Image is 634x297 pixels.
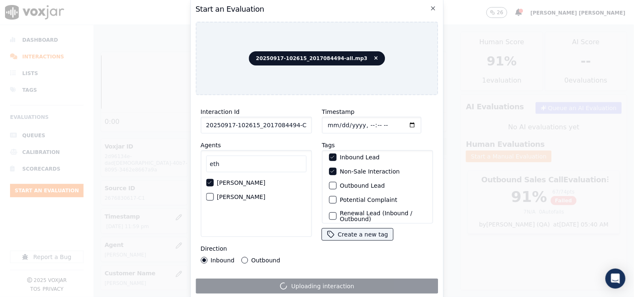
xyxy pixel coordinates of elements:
[322,108,354,115] label: Timestamp
[201,245,227,252] label: Direction
[201,108,239,115] label: Interaction Id
[322,229,393,240] button: Create a new tag
[206,156,306,172] input: Search Agents...
[249,51,385,65] span: 20250917-102615_2017084494-all.mp3
[201,117,312,133] input: reference id, file name, etc
[340,169,400,174] label: Non-Sale Interaction
[340,154,379,160] label: Inbound Lead
[217,180,265,186] label: [PERSON_NAME]
[340,197,397,203] label: Potential Complaint
[322,142,335,148] label: Tags
[251,257,280,263] label: Outbound
[340,210,426,222] label: Renewal Lead (Inbound / Outbound)
[211,257,234,263] label: Inbound
[217,194,265,200] label: [PERSON_NAME]
[340,183,385,189] label: Outbound Lead
[201,142,221,148] label: Agents
[606,269,626,289] div: Open Intercom Messenger
[196,3,438,15] h2: Start an Evaluation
